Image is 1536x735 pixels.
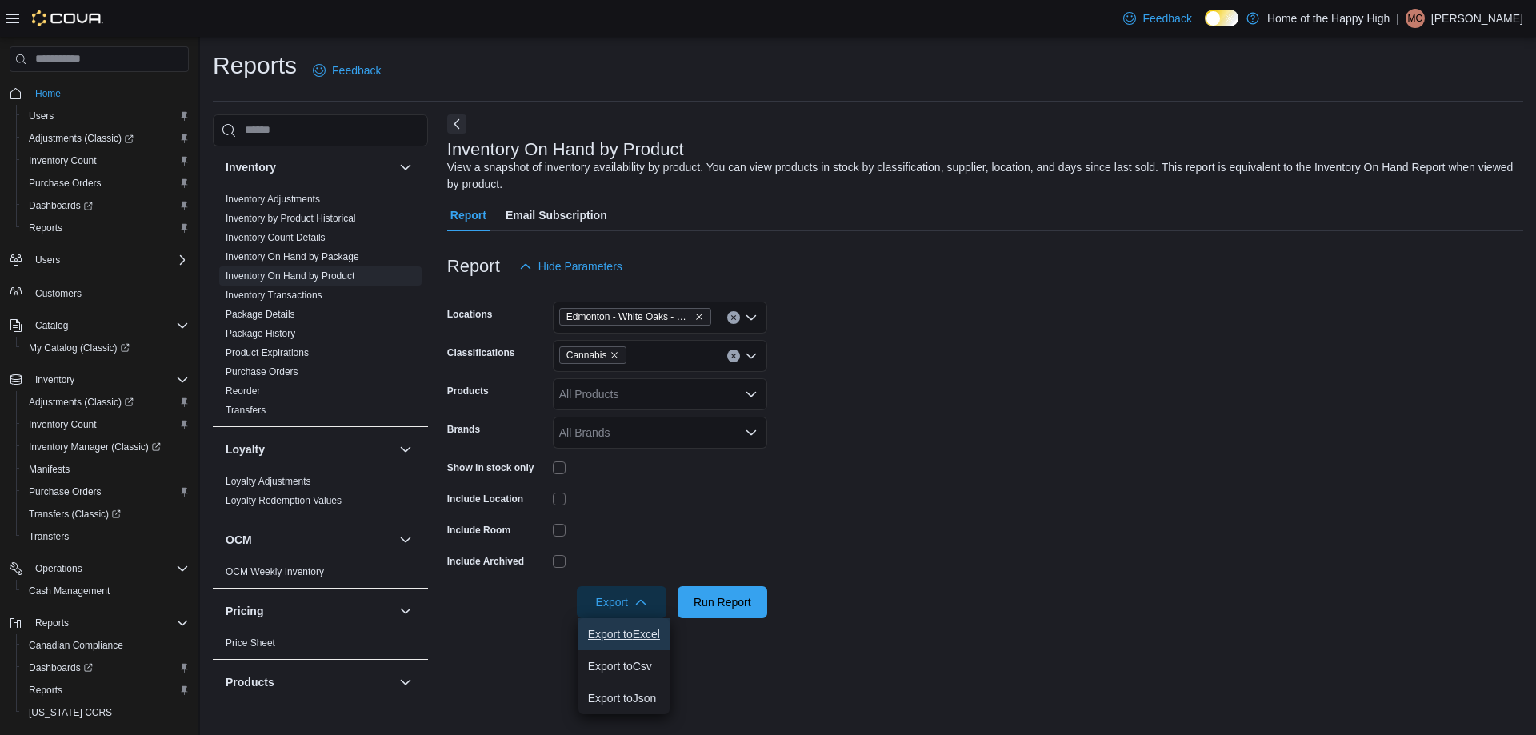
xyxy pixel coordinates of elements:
a: Inventory Count [22,415,103,434]
span: Purchase Orders [226,366,298,378]
button: Remove Edmonton - White Oaks - Fire & Flower from selection in this group [694,312,704,322]
span: Inventory Count [29,418,97,431]
span: Transfers (Classic) [22,505,189,524]
a: Dashboards [16,657,195,679]
button: Inventory Count [16,150,195,172]
button: Open list of options [745,311,758,324]
span: Inventory On Hand by Product [226,270,354,282]
span: Package History [226,327,295,340]
a: Reports [22,681,69,700]
label: Include Location [447,493,523,505]
button: Reports [3,612,195,634]
button: Export toJson [578,682,670,714]
span: Inventory Count Details [226,231,326,244]
label: Locations [447,308,493,321]
span: Reports [29,222,62,234]
span: Home [35,87,61,100]
span: Manifests [22,460,189,479]
button: Products [396,673,415,692]
button: Catalog [3,314,195,337]
a: Inventory Manager (Classic) [22,437,167,457]
button: Inventory [226,159,393,175]
button: Manifests [16,458,195,481]
a: Inventory Count [22,151,103,170]
a: Adjustments (Classic) [16,391,195,413]
button: Catalog [29,316,74,335]
span: Loyalty Redemption Values [226,494,342,507]
h3: Pricing [226,603,263,619]
span: Inventory Transactions [226,289,322,302]
button: OCM [226,532,393,548]
div: Loyalty [213,472,428,517]
span: Cannabis [559,346,627,364]
span: Inventory Manager (Classic) [22,437,189,457]
a: Purchase Orders [22,174,108,193]
span: Adjustments (Classic) [22,393,189,412]
span: Users [29,250,189,270]
span: Export [586,586,657,618]
span: Inventory Adjustments [226,193,320,206]
a: Adjustments (Classic) [22,393,140,412]
label: Classifications [447,346,515,359]
span: Reports [35,617,69,629]
label: Include Room [447,524,510,537]
span: Washington CCRS [22,703,189,722]
label: Include Archived [447,555,524,568]
a: Customers [29,284,88,303]
button: Canadian Compliance [16,634,195,657]
button: Run Report [678,586,767,618]
span: Adjustments (Classic) [29,396,134,409]
a: Inventory by Product Historical [226,213,356,224]
span: My Catalog (Classic) [22,338,189,358]
a: Inventory Adjustments [226,194,320,205]
a: Reports [22,218,69,238]
span: [US_STATE] CCRS [29,706,112,719]
button: Next [447,114,466,134]
span: MC [1408,9,1423,28]
h3: Inventory [226,159,276,175]
span: Dashboards [29,661,93,674]
button: Operations [29,559,89,578]
span: Feedback [332,62,381,78]
button: Inventory [29,370,81,389]
span: Transfers [22,527,189,546]
a: Canadian Compliance [22,636,130,655]
span: Reports [22,681,189,700]
span: Catalog [29,316,189,335]
a: Users [22,106,60,126]
span: Reorder [226,385,260,397]
a: Product Expirations [226,347,309,358]
div: View a snapshot of inventory availability by product. You can view products in stock by classific... [447,159,1515,193]
button: Export [577,586,666,618]
div: Megan Charlesworth [1406,9,1425,28]
button: Cash Management [16,580,195,602]
div: Pricing [213,633,428,659]
span: Feedback [1142,10,1191,26]
a: Adjustments (Classic) [16,127,195,150]
span: Home [29,83,189,103]
button: Users [29,250,66,270]
h3: Report [447,257,500,276]
a: Dashboards [22,658,99,677]
button: Reports [16,217,195,239]
span: Inventory Count [22,415,189,434]
span: Edmonton - White Oaks - Fire & Flower [566,309,691,325]
span: Inventory Count [22,151,189,170]
button: Export toCsv [578,650,670,682]
span: Inventory by Product Historical [226,212,356,225]
button: Reports [29,613,75,633]
h3: OCM [226,532,252,548]
button: Loyalty [396,440,415,459]
span: Catalog [35,319,68,332]
span: Run Report [694,594,751,610]
span: Cash Management [29,585,110,597]
span: Loyalty Adjustments [226,475,311,488]
button: [US_STATE] CCRS [16,701,195,724]
input: Dark Mode [1205,10,1238,26]
p: | [1396,9,1399,28]
span: Inventory Manager (Classic) [29,441,161,453]
a: Package Details [226,309,295,320]
span: OCM Weekly Inventory [226,565,324,578]
a: Transfers (Classic) [22,505,127,524]
a: Transfers (Classic) [16,503,195,525]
